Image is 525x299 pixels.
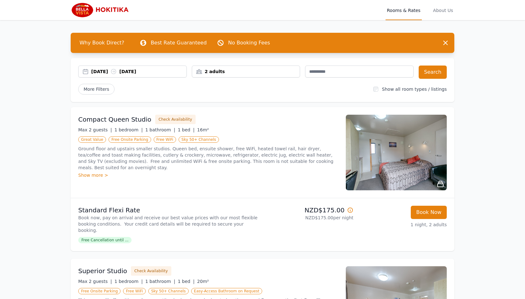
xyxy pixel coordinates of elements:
[71,3,132,18] img: Bella Vista Hokitika
[419,66,447,79] button: Search
[78,215,260,233] p: Book now, pay on arrival and receive our best value prices with our most flexible booking conditi...
[151,39,207,47] p: Best Rate Guaranteed
[78,267,127,275] h3: Superior Studio
[78,115,151,124] h3: Compact Queen Studio
[411,206,447,219] button: Book Now
[78,172,338,178] div: Show more >
[78,288,121,294] span: Free Onsite Parking
[78,84,115,95] span: More Filters
[191,288,262,294] span: Easy-Access Bathroom on Request
[78,136,106,143] span: Great Value
[131,266,171,276] button: Check Availability
[197,127,209,132] span: 16m²
[265,215,353,221] p: NZD$175.00 per night
[78,127,112,132] span: Max 2 guests |
[91,68,186,75] div: [DATE] [DATE]
[145,279,175,284] span: 1 bathroom |
[265,206,353,215] p: NZD$175.00
[78,279,112,284] span: Max 2 guests |
[115,127,143,132] span: 1 bedroom |
[178,279,194,284] span: 1 bed |
[78,206,260,215] p: Standard Flexi Rate
[74,37,129,49] span: Why Book Direct?
[192,68,300,75] div: 2 adults
[382,87,447,92] label: Show all room types / listings
[115,279,143,284] span: 1 bedroom |
[197,279,209,284] span: 20m²
[78,146,338,171] p: Ground floor and upstairs smaller studios. Queen bed, ensuite shower, free WiFi, heated towel rai...
[109,136,151,143] span: Free Onsite Parking
[155,115,196,124] button: Check Availability
[123,288,146,294] span: Free WiFi
[178,127,194,132] span: 1 bed |
[148,288,189,294] span: Sky 50+ Channels
[78,237,132,243] span: Free Cancellation until ...
[179,136,219,143] span: Sky 50+ Channels
[145,127,175,132] span: 1 bathroom |
[154,136,176,143] span: Free WiFi
[358,221,447,228] p: 1 night, 2 adults
[228,39,270,47] p: No Booking Fees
